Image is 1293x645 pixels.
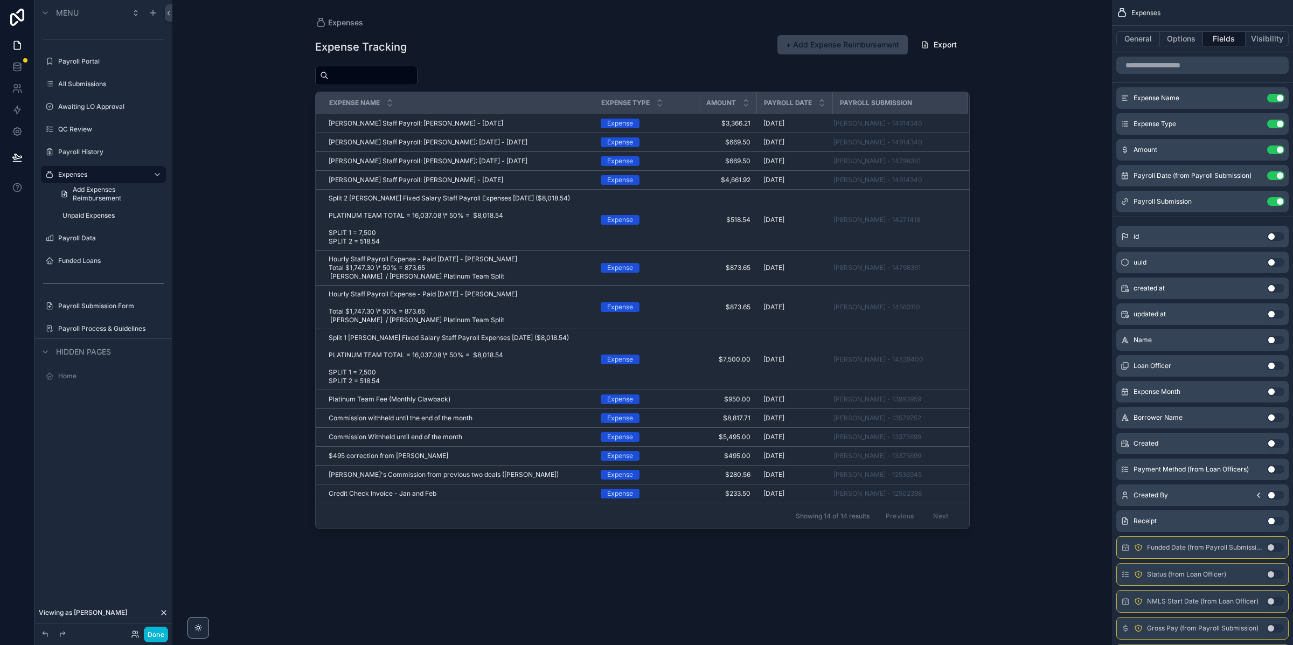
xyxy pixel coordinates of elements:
[1134,94,1179,102] span: Expense Name
[1134,258,1146,267] span: uuid
[1147,570,1226,579] span: Status (from Loan Officer)
[1134,362,1171,370] span: Loan Officer
[1134,387,1180,396] span: Expense Month
[58,234,164,242] label: Payroll Data
[58,148,164,156] label: Payroll History
[1131,9,1160,17] span: Expenses
[54,185,166,203] a: Add Expenses Reimbursement
[1134,517,1157,525] span: Receipt
[1134,171,1252,180] span: Payroll Date (from Payroll Submission)
[58,302,164,310] label: Payroll Submission Form
[1116,31,1160,46] button: General
[1134,439,1158,448] span: Created
[1134,336,1152,344] span: Name
[1246,31,1289,46] button: Visibility
[56,8,79,18] span: Menu
[1147,543,1262,552] span: Funded Date (from Payroll Submission)
[73,185,159,203] span: Add Expenses Reimbursement
[144,627,168,642] button: Done
[58,80,164,88] label: All Submissions
[1134,413,1183,422] span: Borrower Name
[62,211,164,220] label: Unpaid Expenses
[764,99,812,107] span: Payroll Date
[840,99,912,107] span: Payroll Submission
[1134,120,1176,128] span: Expense Type
[58,102,164,111] label: Awaiting LO Approval
[1147,624,1259,633] span: Gross Pay (from Payroll Submission)
[58,372,164,380] label: Home
[1203,31,1246,46] button: Fields
[706,99,736,107] span: Amount
[1134,465,1249,474] span: Payment Method (from Loan Officers)
[1134,284,1165,293] span: created at
[58,170,144,179] label: Expenses
[58,125,164,134] label: QC Review
[1134,232,1139,241] span: id
[58,256,164,265] label: Funded Loans
[1134,491,1168,500] span: Created By
[329,99,380,107] span: Expense Name
[601,99,650,107] span: Expense Type
[1134,145,1157,154] span: Amount
[58,57,164,66] label: Payroll Portal
[56,346,111,357] span: Hidden pages
[1160,31,1203,46] button: Options
[796,512,870,521] span: Showing 14 of 14 results
[58,324,164,333] label: Payroll Process & Guidelines
[1134,310,1166,318] span: updated at
[39,608,127,617] span: Viewing as [PERSON_NAME]
[1147,597,1259,606] span: NMLS Start Date (from Loan Officer)
[1134,197,1192,206] span: Payroll Submission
